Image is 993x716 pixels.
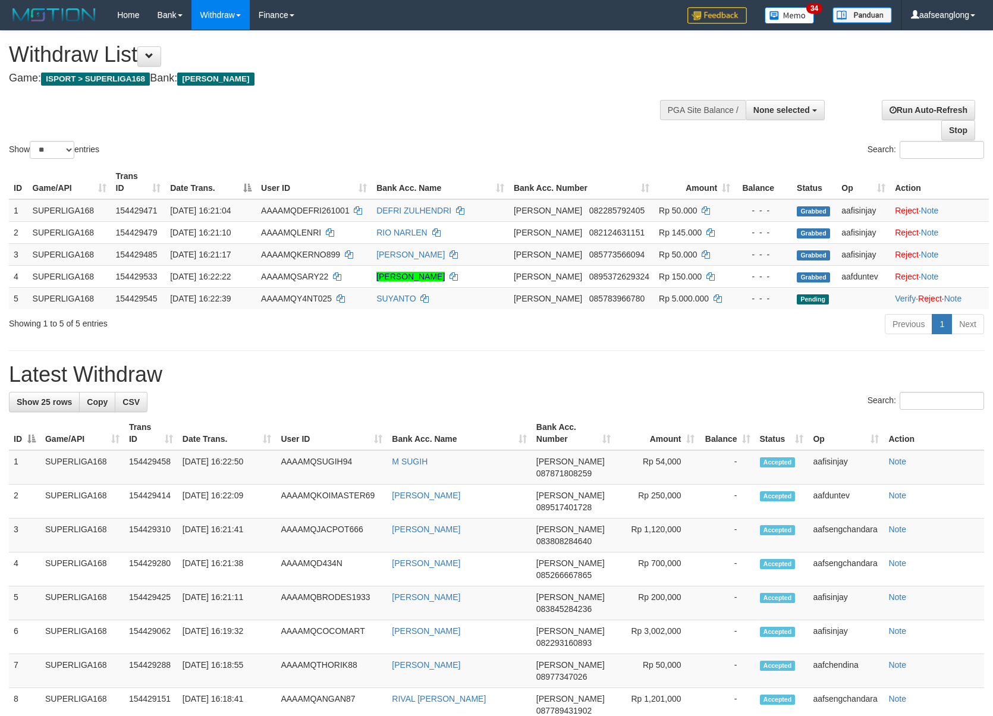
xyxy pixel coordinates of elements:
[797,294,829,304] span: Pending
[890,243,989,265] td: ·
[589,294,645,303] span: Copy 085783966780 to clipboard
[261,272,328,281] span: AAAAMQSARY22
[9,363,984,387] h1: Latest Withdraw
[760,627,796,637] span: Accepted
[808,485,884,519] td: aafduntev
[116,228,158,237] span: 154429479
[514,294,582,303] span: [PERSON_NAME]
[40,620,124,654] td: SUPERLIGA168
[615,586,699,620] td: Rp 200,000
[699,416,755,450] th: Balance: activate to sort column ascending
[392,694,486,704] a: RIVAL [PERSON_NAME]
[9,73,650,84] h4: Game: Bank:
[124,586,178,620] td: 154429425
[178,654,276,688] td: [DATE] 16:18:55
[615,552,699,586] td: Rp 700,000
[124,416,178,450] th: Trans ID: activate to sort column ascending
[509,165,654,199] th: Bank Acc. Number: activate to sort column ascending
[797,228,830,238] span: Grabbed
[392,491,460,500] a: [PERSON_NAME]
[9,199,28,222] td: 1
[868,392,984,410] label: Search:
[589,250,645,259] span: Copy 085773566094 to clipboard
[921,228,939,237] a: Note
[261,228,321,237] span: AAAAMQLENRI
[376,272,445,281] a: [PERSON_NAME]
[888,660,906,670] a: Note
[9,392,80,412] a: Show 25 rows
[890,199,989,222] td: ·
[28,265,111,287] td: SUPERLIGA168
[687,7,747,24] img: Feedback.jpg
[536,694,605,704] span: [PERSON_NAME]
[28,287,111,309] td: SUPERLIGA168
[514,250,582,259] span: [PERSON_NAME]
[392,558,460,568] a: [PERSON_NAME]
[124,552,178,586] td: 154429280
[837,243,890,265] td: aafisinjay
[178,519,276,552] td: [DATE] 16:21:41
[170,228,231,237] span: [DATE] 16:21:10
[256,165,372,199] th: User ID: activate to sort column ascending
[392,626,460,636] a: [PERSON_NAME]
[837,165,890,199] th: Op: activate to sort column ascending
[28,243,111,265] td: SUPERLIGA168
[9,265,28,287] td: 4
[276,416,387,450] th: User ID: activate to sort column ascending
[884,416,984,450] th: Action
[615,620,699,654] td: Rp 3,002,000
[536,525,605,534] span: [PERSON_NAME]
[514,206,582,215] span: [PERSON_NAME]
[699,519,755,552] td: -
[30,141,74,159] select: Showentries
[532,416,615,450] th: Bank Acc. Number: activate to sort column ascending
[589,228,645,237] span: Copy 082124631151 to clipboard
[261,294,332,303] span: AAAAMQY4NT025
[124,450,178,485] td: 154429458
[536,706,592,715] span: Copy 087789431902 to clipboard
[837,265,890,287] td: aafduntev
[797,206,830,216] span: Grabbed
[116,206,158,215] span: 154429471
[9,485,40,519] td: 2
[941,120,975,140] a: Stop
[276,450,387,485] td: AAAAMQSUGIH94
[837,221,890,243] td: aafisinjay
[921,250,939,259] a: Note
[9,43,650,67] h1: Withdraw List
[376,294,416,303] a: SUYANTO
[888,694,906,704] a: Note
[888,592,906,602] a: Note
[660,100,746,120] div: PGA Site Balance /
[918,294,942,303] a: Reject
[536,660,605,670] span: [PERSON_NAME]
[536,457,605,466] span: [PERSON_NAME]
[536,570,592,580] span: Copy 085266667865 to clipboard
[9,313,405,329] div: Showing 1 to 5 of 5 entries
[808,416,884,450] th: Op: activate to sort column ascending
[9,586,40,620] td: 5
[178,586,276,620] td: [DATE] 16:21:11
[9,165,28,199] th: ID
[28,199,111,222] td: SUPERLIGA168
[376,228,428,237] a: RIO NARLEN
[740,249,787,260] div: - - -
[276,586,387,620] td: AAAAMQBRODES1933
[890,287,989,309] td: · ·
[753,105,810,115] span: None selected
[536,592,605,602] span: [PERSON_NAME]
[9,620,40,654] td: 6
[9,6,99,24] img: MOTION_logo.png
[615,519,699,552] td: Rp 1,120,000
[276,485,387,519] td: AAAAMQKOIMASTER69
[797,250,830,260] span: Grabbed
[699,654,755,688] td: -
[9,416,40,450] th: ID: activate to sort column descending
[372,165,509,199] th: Bank Acc. Name: activate to sort column ascending
[740,205,787,216] div: - - -
[932,314,952,334] a: 1
[40,485,124,519] td: SUPERLIGA168
[111,165,166,199] th: Trans ID: activate to sort column ascending
[888,457,906,466] a: Note
[740,271,787,282] div: - - -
